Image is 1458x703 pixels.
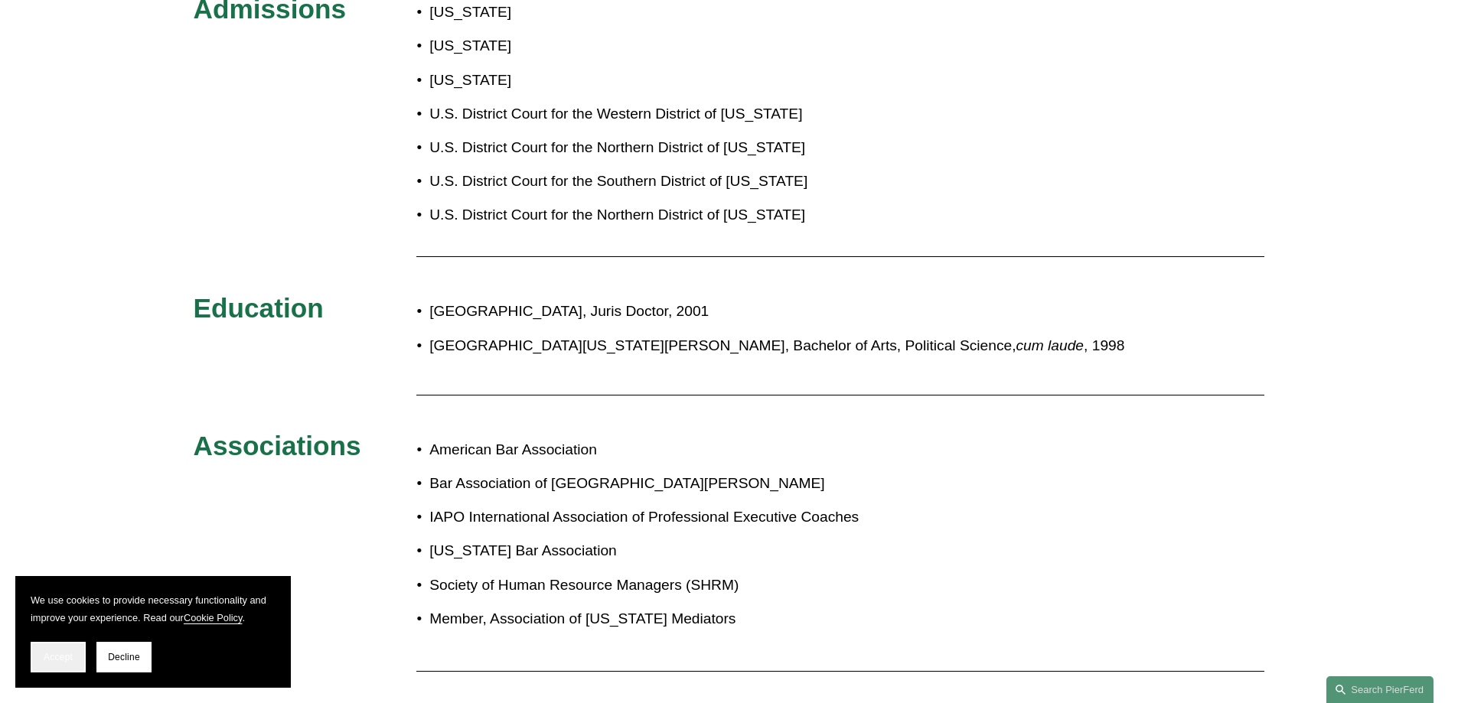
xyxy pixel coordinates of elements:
[15,576,291,688] section: Cookie banner
[429,135,818,161] p: U.S. District Court for the Northern District of [US_STATE]
[429,33,818,60] p: [US_STATE]
[1016,337,1085,353] em: cum laude
[429,101,818,128] p: U.S. District Court for the Western District of [US_STATE]
[108,652,140,662] span: Decline
[429,470,1130,497] p: Bar Association of [GEOGRAPHIC_DATA][PERSON_NAME]
[429,606,1130,633] p: Member, Association of [US_STATE] Mediators
[429,333,1130,360] p: [GEOGRAPHIC_DATA][US_STATE][PERSON_NAME], Bachelor of Arts, Political Science, , 1998
[1326,676,1434,703] a: Search this site
[429,504,1130,531] p: IAPO International Association of Professional Executive Coaches
[194,293,324,323] span: Education
[184,612,243,623] a: Cookie Policy
[31,591,276,627] p: We use cookies to provide necessary functionality and improve your experience. Read our .
[429,298,1130,325] p: [GEOGRAPHIC_DATA], Juris Doctor, 2001
[429,202,818,229] p: U.S. District Court for the Northern District of [US_STATE]
[429,538,1130,565] p: [US_STATE] Bar Association
[44,652,73,662] span: Accept
[429,572,1130,599] p: Society of Human Resource Managers (SHRM)
[96,642,152,672] button: Decline
[194,431,361,461] span: Associations
[429,437,1130,464] p: American Bar Association
[429,168,818,195] p: U.S. District Court for the Southern District of [US_STATE]
[429,67,818,94] p: [US_STATE]
[31,642,86,672] button: Accept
